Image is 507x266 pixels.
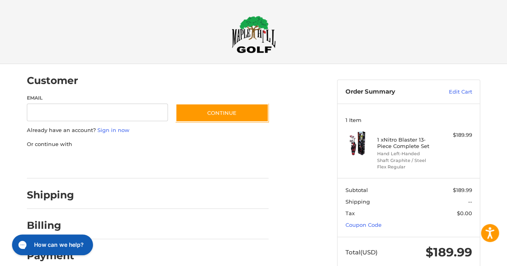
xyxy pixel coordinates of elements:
label: Email [27,94,168,102]
li: Flex Regular [377,164,438,170]
span: Subtotal [345,187,368,193]
h3: Order Summary [345,88,432,96]
img: Maple Hill Golf [232,16,276,53]
iframe: Gorgias live chat messenger [8,232,95,258]
h4: 1 x Nitro Blaster 13-Piece Complete Set [377,136,438,150]
span: -- [468,198,472,205]
span: Total (USD) [345,248,378,256]
iframe: PayPal-paylater [92,156,152,170]
p: Or continue with [27,140,269,148]
iframe: PayPal-paypal [24,156,85,170]
span: Shipping [345,198,370,205]
p: Already have an account? [27,126,269,134]
a: Sign in now [97,127,129,133]
iframe: PayPal-venmo [160,156,220,170]
li: Hand Left-Handed [377,150,438,157]
h2: Billing [27,219,74,232]
span: $189.99 [426,245,472,260]
a: Coupon Code [345,222,382,228]
a: Edit Cart [432,88,472,96]
h3: 1 Item [345,117,472,123]
iframe: Google Customer Reviews [441,244,507,266]
li: Shaft Graphite / Steel [377,157,438,164]
div: $189.99 [440,131,472,139]
button: Continue [176,104,269,122]
span: Tax [345,210,355,216]
h2: Shipping [27,189,74,201]
h2: Customer [27,74,78,87]
span: $0.00 [457,210,472,216]
span: $189.99 [453,187,472,193]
